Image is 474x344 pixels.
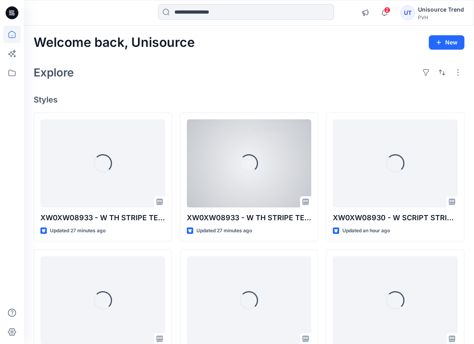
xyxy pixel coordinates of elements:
[196,227,252,235] p: Updated 27 minutes ago
[34,95,464,105] h4: Styles
[384,7,390,13] span: 2
[34,35,195,50] h2: Welcome back, Unisource
[187,212,312,223] p: XW0XW08933 - W TH STRIPE TEE_proto v02
[333,212,458,223] p: XW0XW08930 - W SCRIPT STRIPE REG C- NK TEE_proto v02
[418,5,464,14] div: Unisource Trend
[418,14,464,20] div: PVH
[50,227,106,235] p: Updated 27 minutes ago
[34,66,74,79] h2: Explore
[400,6,415,20] div: UT
[429,35,464,50] button: New
[342,227,390,235] p: Updated an hour ago
[40,212,165,223] p: XW0XW08933 - W TH STRIPE TEE_proto v02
